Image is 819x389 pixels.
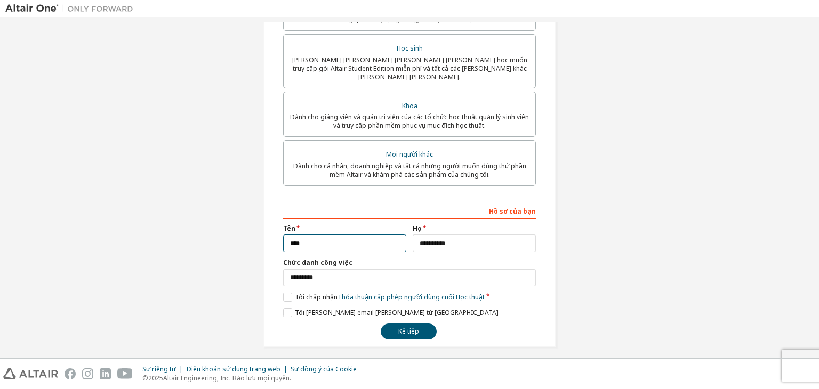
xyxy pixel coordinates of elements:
[5,3,139,14] img: Altair One
[142,364,176,374] font: Sự riêng tư
[292,55,527,82] font: [PERSON_NAME] [PERSON_NAME] [PERSON_NAME] [PERSON_NAME] học muốn truy cập gói Altair Student Edit...
[291,364,357,374] font: Sự đồng ý của Cookie
[82,368,93,379] img: instagram.svg
[283,224,295,233] font: Tên
[397,44,423,53] font: Học sinh
[295,293,338,302] font: Tôi chấp nhận
[283,258,352,267] font: Chức danh công việc
[338,293,454,302] font: Thỏa thuận cấp phép người dùng cuối
[295,308,499,317] font: Tôi [PERSON_NAME] email [PERSON_NAME] từ [GEOGRAPHIC_DATA]
[386,150,433,159] font: Mọi người khác
[293,161,526,179] font: Dành cho cá nhân, doanh nghiệp và tất cả những người muốn dùng thử phần mềm Altair và khám phá cá...
[402,101,417,110] font: Khoa
[117,368,133,379] img: youtube.svg
[65,368,76,379] img: facebook.svg
[100,368,111,379] img: linkedin.svg
[398,327,419,336] font: Kế tiếp
[456,293,485,302] font: Học thuật
[413,224,422,233] font: Họ
[142,374,148,383] font: ©
[186,364,280,374] font: Điều khoản sử dụng trang web
[489,207,536,216] font: Hồ sơ của bạn
[3,368,58,379] img: altair_logo.svg
[290,112,529,130] font: Dành cho giảng viên và quản trị viên của các tổ chức học thuật quản lý sinh viên và truy cập phần...
[163,374,291,383] font: Altair Engineering, Inc. Bảo lưu mọi quyền.
[148,374,163,383] font: 2025
[381,323,437,339] button: Kế tiếp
